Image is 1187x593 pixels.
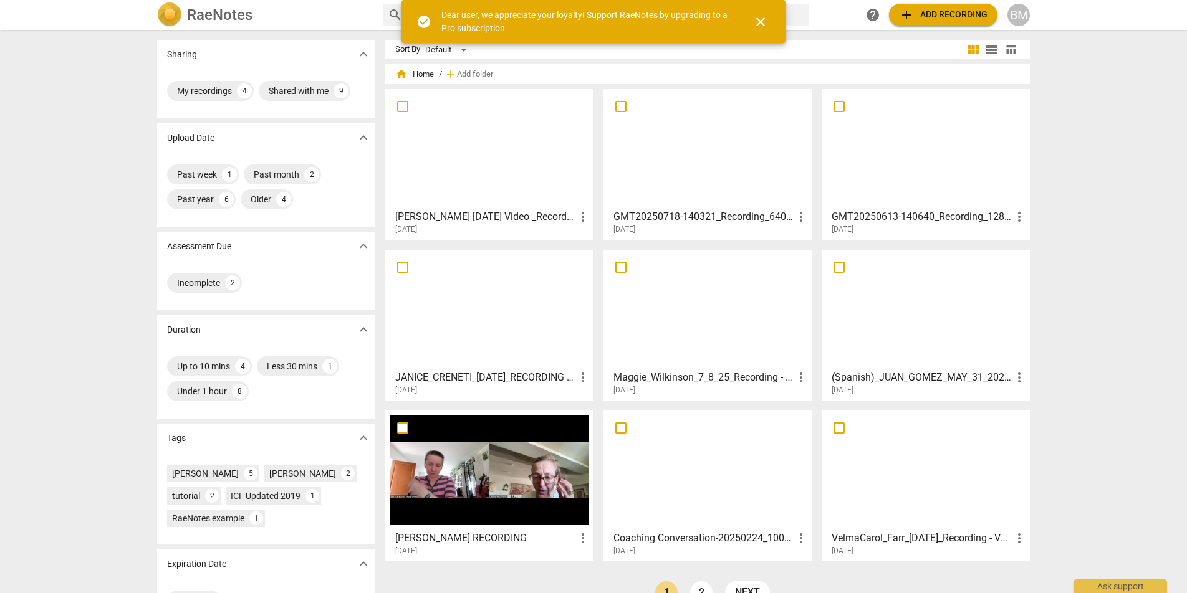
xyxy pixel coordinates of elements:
[249,511,263,525] div: 1
[794,370,809,385] span: more_vert
[395,385,417,396] span: [DATE]
[222,167,237,182] div: 1
[826,415,1026,556] a: VelmaCarol_Farr_[DATE]_Recording - VelmaCarol [PERSON_NAME][DATE]
[219,192,234,207] div: 6
[832,370,1012,385] h3: (Spanish)_JUAN_GOMEZ_MAY_31_2025_RECORDING - Juan David Gómez
[276,192,291,207] div: 4
[267,360,317,372] div: Less 30 mins
[354,554,373,573] button: Show more
[341,467,355,480] div: 2
[167,131,214,145] p: Upload Date
[388,7,403,22] span: search
[862,4,884,26] a: Help
[1007,4,1030,26] button: BM
[1012,370,1027,385] span: more_vert
[167,48,197,61] p: Sharing
[167,557,226,571] p: Expiration Date
[395,224,417,235] span: [DATE]
[1074,579,1167,593] div: Ask support
[1012,531,1027,546] span: more_vert
[225,275,240,290] div: 2
[395,546,417,556] span: [DATE]
[244,467,257,480] div: 5
[177,85,232,97] div: My recordings
[794,531,809,546] span: more_vert
[356,322,371,337] span: expand_more
[235,359,250,374] div: 4
[177,385,227,397] div: Under 1 hour
[832,209,1012,224] h3: GMT20250613-140640_Recording_1280x720
[354,45,373,64] button: Show more
[390,93,589,234] a: [PERSON_NAME] [DATE] Video _Recording_640x360 - [PERSON_NAME][DATE]
[157,2,182,27] img: Logo
[889,4,997,26] button: Upload
[1001,40,1020,59] button: Table view
[395,209,575,224] h3: Monica Arroyo July 18 2025 Video _Recording_640x360 - Monica Arroyo
[237,83,252,98] div: 4
[826,93,1026,234] a: GMT20250613-140640_Recording_1280x720[DATE]
[354,237,373,255] button: Show more
[613,370,794,385] h3: Maggie_Wilkinson_7_8_25_Recording - Maggie Wilkinson
[832,224,853,235] span: [DATE]
[356,47,371,62] span: expand_more
[167,240,231,253] p: Assessment Due
[984,42,999,57] span: view_list
[172,490,200,502] div: tutorial
[613,546,635,556] span: [DATE]
[608,254,807,395] a: Maggie_Wilkinson_7_8_25_Recording - [PERSON_NAME][DATE]
[575,209,590,224] span: more_vert
[1012,209,1027,224] span: more_vert
[832,546,853,556] span: [DATE]
[322,359,337,374] div: 1
[167,432,186,445] p: Tags
[269,467,336,480] div: [PERSON_NAME]
[395,68,408,80] span: home
[832,531,1012,546] h3: VelmaCarol_Farr_18May2024_Recording - VelmaCarol Farr
[613,531,794,546] h3: Coaching Conversation-20250224_100303-Meeting Recording - Carey Haas
[354,429,373,447] button: Show more
[441,23,505,33] a: Pro subscription
[354,320,373,339] button: Show more
[187,6,252,24] h2: RaeNotes
[177,277,220,289] div: Incomplete
[251,193,271,206] div: Older
[232,384,247,399] div: 8
[390,415,589,556] a: [PERSON_NAME] RECORDING[DATE]
[356,239,371,254] span: expand_more
[832,385,853,396] span: [DATE]
[1005,44,1017,55] span: table_chart
[425,40,471,60] div: Default
[305,489,319,503] div: 1
[826,254,1026,395] a: (Spanish)_JUAN_GOMEZ_MAY_31_2025_RECORDING - [PERSON_NAME] [PERSON_NAME][DATE]
[899,7,988,22] span: Add recording
[613,209,794,224] h3: GMT20250718-140321_Recording_640x360
[231,490,300,502] div: ICF Updated 2019
[177,360,230,372] div: Up to 10 mins
[390,254,589,395] a: JANICE_CRENETI_[DATE]_RECORDING - [PERSON_NAME][DATE]
[794,209,809,224] span: more_vert
[613,224,635,235] span: [DATE]
[395,370,575,385] h3: JANICE_CRENETI_10.28.24_RECORDING - Janice Creneti
[445,68,457,80] span: add
[177,193,214,206] div: Past year
[865,7,880,22] span: help
[395,531,575,546] h3: CLAUDIA DE DOMINICIS RECORDING
[356,430,371,445] span: expand_more
[753,14,768,29] span: close
[575,370,590,385] span: more_vert
[172,467,239,480] div: [PERSON_NAME]
[356,556,371,571] span: expand_more
[334,83,348,98] div: 9
[608,93,807,234] a: GMT20250718-140321_Recording_640x360[DATE]
[899,7,914,22] span: add
[177,168,217,181] div: Past week
[983,40,1001,59] button: List view
[395,45,420,54] div: Sort By
[439,70,442,79] span: /
[608,415,807,556] a: Coaching Conversation-20250224_100303-Meeting Recording - [PERSON_NAME][DATE]
[395,68,434,80] span: Home
[269,85,329,97] div: Shared with me
[613,385,635,396] span: [DATE]
[254,168,299,181] div: Past month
